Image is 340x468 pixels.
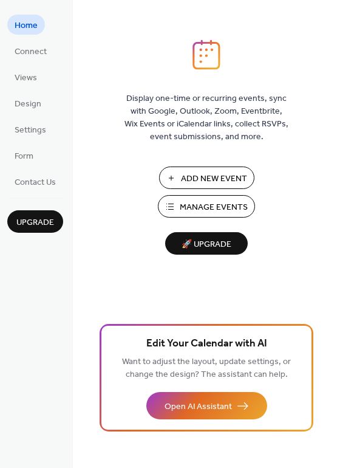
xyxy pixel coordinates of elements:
[15,176,56,189] span: Contact Us
[15,46,47,58] span: Connect
[16,216,54,229] span: Upgrade
[172,236,240,253] span: 🚀 Upgrade
[15,124,46,137] span: Settings
[146,392,267,419] button: Open AI Assistant
[165,232,248,255] button: 🚀 Upgrade
[7,41,54,61] a: Connect
[7,15,45,35] a: Home
[165,401,232,413] span: Open AI Assistant
[7,119,53,139] a: Settings
[15,150,33,163] span: Form
[181,173,247,185] span: Add New Event
[180,201,248,214] span: Manage Events
[7,93,49,113] a: Design
[15,98,41,111] span: Design
[7,171,63,191] a: Contact Us
[7,210,63,233] button: Upgrade
[124,92,288,143] span: Display one-time or recurring events, sync with Google, Outlook, Zoom, Eventbrite, Wix Events or ...
[7,67,44,87] a: Views
[122,354,291,383] span: Want to adjust the layout, update settings, or change the design? The assistant can help.
[15,72,37,84] span: Views
[192,40,220,70] img: logo_icon.svg
[146,336,267,353] span: Edit Your Calendar with AI
[7,145,41,165] a: Form
[15,19,38,32] span: Home
[158,195,255,218] button: Manage Events
[159,167,254,189] button: Add New Event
